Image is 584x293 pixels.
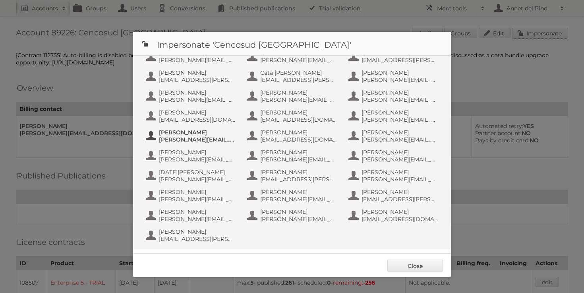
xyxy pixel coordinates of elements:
[362,156,439,163] span: [PERSON_NAME][EMAIL_ADDRESS][PERSON_NAME][DOMAIN_NAME]
[159,149,236,156] span: [PERSON_NAME]
[260,89,337,96] span: [PERSON_NAME]
[348,148,441,164] button: [PERSON_NAME] [PERSON_NAME][EMAIL_ADDRESS][PERSON_NAME][DOMAIN_NAME]
[246,188,340,204] button: [PERSON_NAME] [PERSON_NAME][EMAIL_ADDRESS][DOMAIN_NAME]
[159,228,236,235] span: [PERSON_NAME]
[348,128,441,144] button: [PERSON_NAME] [PERSON_NAME][EMAIL_ADDRESS][DOMAIN_NAME]
[348,88,441,104] button: [PERSON_NAME] [PERSON_NAME][EMAIL_ADDRESS][PERSON_NAME][DOMAIN_NAME]
[159,56,236,64] span: [PERSON_NAME][EMAIL_ADDRESS][PERSON_NAME][DOMAIN_NAME]
[362,149,439,156] span: [PERSON_NAME]
[145,108,238,124] button: [PERSON_NAME] [EMAIL_ADDRESS][DOMAIN_NAME]
[260,76,337,83] span: [EMAIL_ADDRESS][PERSON_NAME][DOMAIN_NAME]
[260,136,337,143] span: [EMAIL_ADDRESS][DOMAIN_NAME]
[362,96,439,103] span: [PERSON_NAME][EMAIL_ADDRESS][PERSON_NAME][DOMAIN_NAME]
[260,215,337,223] span: [PERSON_NAME][EMAIL_ADDRESS][PERSON_NAME][DOMAIN_NAME]
[133,32,451,56] h1: Impersonate 'Cencosud [GEOGRAPHIC_DATA]'
[348,188,441,204] button: [PERSON_NAME] [EMAIL_ADDRESS][PERSON_NAME][DOMAIN_NAME]
[362,215,439,223] span: [EMAIL_ADDRESS][DOMAIN_NAME]
[145,227,238,243] button: [PERSON_NAME] [EMAIL_ADDRESS][PERSON_NAME][DOMAIN_NAME]
[159,69,236,76] span: [PERSON_NAME]
[145,188,238,204] button: [PERSON_NAME] [PERSON_NAME][EMAIL_ADDRESS][DOMAIN_NAME]
[159,176,236,183] span: [PERSON_NAME][EMAIL_ADDRESS][PERSON_NAME][DOMAIN_NAME]
[362,169,439,176] span: [PERSON_NAME]
[260,208,337,215] span: [PERSON_NAME]
[145,68,238,84] button: [PERSON_NAME] [EMAIL_ADDRESS][PERSON_NAME][DOMAIN_NAME]
[159,188,236,196] span: [PERSON_NAME]
[159,109,236,116] span: [PERSON_NAME]
[362,196,439,203] span: [EMAIL_ADDRESS][PERSON_NAME][DOMAIN_NAME]
[387,260,443,272] a: Close
[159,116,236,123] span: [EMAIL_ADDRESS][DOMAIN_NAME]
[362,109,439,116] span: [PERSON_NAME]
[362,188,439,196] span: [PERSON_NAME]
[362,116,439,123] span: [PERSON_NAME][EMAIL_ADDRESS][PERSON_NAME][DOMAIN_NAME]
[159,215,236,223] span: [PERSON_NAME][EMAIL_ADDRESS][DOMAIN_NAME]
[348,49,441,64] button: [PERSON_NAME] [EMAIL_ADDRESS][PERSON_NAME][DOMAIN_NAME]
[260,109,337,116] span: [PERSON_NAME]
[159,96,236,103] span: [PERSON_NAME][EMAIL_ADDRESS][DOMAIN_NAME]
[362,76,439,83] span: [PERSON_NAME][EMAIL_ADDRESS][PERSON_NAME][DOMAIN_NAME]
[362,208,439,215] span: [PERSON_NAME]
[246,128,340,144] button: [PERSON_NAME] [EMAIL_ADDRESS][DOMAIN_NAME]
[159,156,236,163] span: [PERSON_NAME][EMAIL_ADDRESS][PERSON_NAME][DOMAIN_NAME]
[260,156,337,163] span: [PERSON_NAME][EMAIL_ADDRESS][DOMAIN_NAME]
[260,196,337,203] span: [PERSON_NAME][EMAIL_ADDRESS][DOMAIN_NAME]
[260,129,337,136] span: [PERSON_NAME]
[362,89,439,96] span: [PERSON_NAME]
[362,136,439,143] span: [PERSON_NAME][EMAIL_ADDRESS][DOMAIN_NAME]
[246,68,340,84] button: Cata [PERSON_NAME] [EMAIL_ADDRESS][PERSON_NAME][DOMAIN_NAME]
[348,68,441,84] button: [PERSON_NAME] [PERSON_NAME][EMAIL_ADDRESS][PERSON_NAME][DOMAIN_NAME]
[260,56,337,64] span: [PERSON_NAME][EMAIL_ADDRESS][PERSON_NAME][DOMAIN_NAME]
[145,148,238,164] button: [PERSON_NAME] [PERSON_NAME][EMAIL_ADDRESS][PERSON_NAME][DOMAIN_NAME]
[145,128,238,144] button: [PERSON_NAME] [PERSON_NAME][EMAIL_ADDRESS][PERSON_NAME][DOMAIN_NAME]
[246,208,340,223] button: [PERSON_NAME] [PERSON_NAME][EMAIL_ADDRESS][PERSON_NAME][DOMAIN_NAME]
[159,169,236,176] span: [DATE][PERSON_NAME]
[362,129,439,136] span: [PERSON_NAME]
[260,116,337,123] span: [EMAIL_ADDRESS][DOMAIN_NAME]
[260,69,337,76] span: Cata [PERSON_NAME]
[145,208,238,223] button: [PERSON_NAME] [PERSON_NAME][EMAIL_ADDRESS][DOMAIN_NAME]
[159,196,236,203] span: [PERSON_NAME][EMAIL_ADDRESS][DOMAIN_NAME]
[260,188,337,196] span: [PERSON_NAME]
[159,129,236,136] span: [PERSON_NAME]
[362,69,439,76] span: [PERSON_NAME]
[145,168,238,184] button: [DATE][PERSON_NAME] [PERSON_NAME][EMAIL_ADDRESS][PERSON_NAME][DOMAIN_NAME]
[246,108,340,124] button: [PERSON_NAME] [EMAIL_ADDRESS][DOMAIN_NAME]
[260,149,337,156] span: [PERSON_NAME]
[246,88,340,104] button: [PERSON_NAME] [PERSON_NAME][EMAIL_ADDRESS][PERSON_NAME][DOMAIN_NAME]
[246,168,340,184] button: [PERSON_NAME] [EMAIL_ADDRESS][PERSON_NAME][DOMAIN_NAME]
[260,169,337,176] span: [PERSON_NAME]
[145,88,238,104] button: [PERSON_NAME] [PERSON_NAME][EMAIL_ADDRESS][DOMAIN_NAME]
[260,176,337,183] span: [EMAIL_ADDRESS][PERSON_NAME][DOMAIN_NAME]
[348,108,441,124] button: [PERSON_NAME] [PERSON_NAME][EMAIL_ADDRESS][PERSON_NAME][DOMAIN_NAME]
[159,136,236,143] span: [PERSON_NAME][EMAIL_ADDRESS][PERSON_NAME][DOMAIN_NAME]
[246,49,340,64] button: [PERSON_NAME] [PERSON_NAME][EMAIL_ADDRESS][PERSON_NAME][DOMAIN_NAME]
[246,148,340,164] button: [PERSON_NAME] [PERSON_NAME][EMAIL_ADDRESS][DOMAIN_NAME]
[348,208,441,223] button: [PERSON_NAME] [EMAIL_ADDRESS][DOMAIN_NAME]
[159,235,236,243] span: [EMAIL_ADDRESS][PERSON_NAME][DOMAIN_NAME]
[159,208,236,215] span: [PERSON_NAME]
[362,56,439,64] span: [EMAIL_ADDRESS][PERSON_NAME][DOMAIN_NAME]
[362,176,439,183] span: [PERSON_NAME][EMAIL_ADDRESS][PERSON_NAME][DOMAIN_NAME]
[159,76,236,83] span: [EMAIL_ADDRESS][PERSON_NAME][DOMAIN_NAME]
[260,96,337,103] span: [PERSON_NAME][EMAIL_ADDRESS][PERSON_NAME][DOMAIN_NAME]
[348,168,441,184] button: [PERSON_NAME] [PERSON_NAME][EMAIL_ADDRESS][PERSON_NAME][DOMAIN_NAME]
[159,89,236,96] span: [PERSON_NAME]
[145,49,238,64] button: [PERSON_NAME] [PERSON_NAME][EMAIL_ADDRESS][PERSON_NAME][DOMAIN_NAME]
